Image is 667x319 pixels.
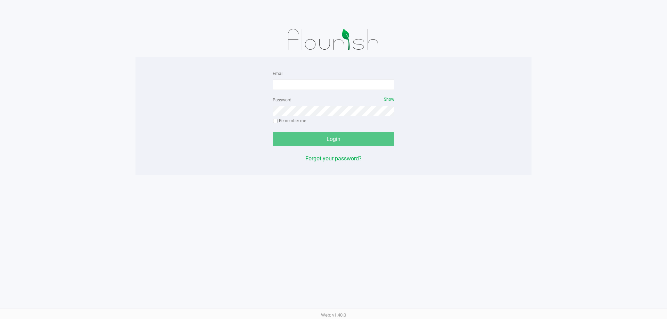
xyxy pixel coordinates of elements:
button: Forgot your password? [305,154,362,163]
label: Email [273,70,283,77]
label: Remember me [273,118,306,124]
input: Remember me [273,119,278,124]
span: Show [384,97,394,102]
span: Web: v1.40.0 [321,312,346,318]
label: Password [273,97,291,103]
